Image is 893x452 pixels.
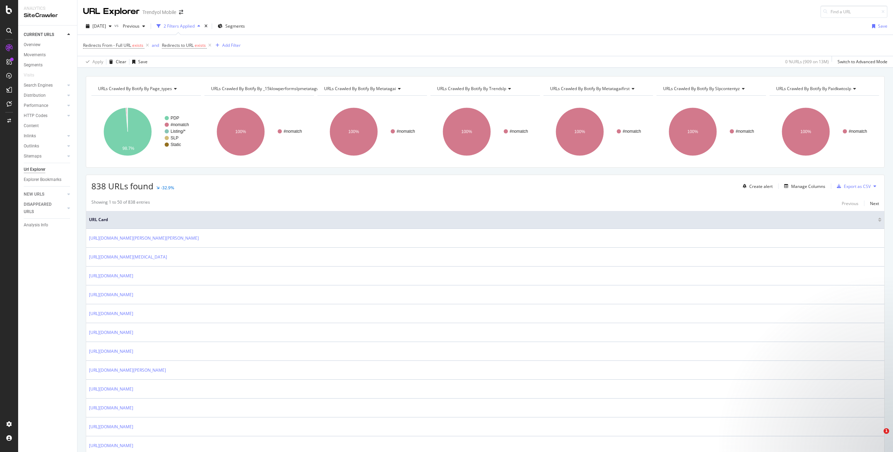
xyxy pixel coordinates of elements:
[120,23,140,29] span: Previous
[211,86,323,92] span: URLs Crawled By Botify By _15klowperformslpmetatagwai
[98,86,172,92] span: URLs Crawled By Botify By page_types
[89,367,166,374] a: [URL][DOMAIN_NAME][PERSON_NAME]
[116,59,126,65] div: Clear
[317,101,427,162] svg: A chart.
[543,101,653,162] svg: A chart.
[436,83,534,94] h4: URLs Crawled By Botify By trendslp
[129,56,148,67] button: Save
[89,386,133,393] a: [URL][DOMAIN_NAME]
[24,61,72,69] a: Segments
[549,83,647,94] h4: URLs Crawled By Botify By metatagaifirst
[89,272,133,279] a: [URL][DOMAIN_NAME]
[24,221,48,229] div: Analysis Info
[114,22,120,28] span: vs
[203,23,209,30] div: times
[132,42,143,48] span: exists
[820,6,887,18] input: Find a URL
[749,183,773,189] div: Create alert
[97,83,195,94] h4: URLs Crawled By Botify By page_types
[623,129,641,134] text: #nomatch
[834,181,871,192] button: Export as CSV
[24,201,59,216] div: DISAPPEARED URLS
[869,428,886,445] iframe: Intercom live chat
[24,72,34,79] div: Visits
[24,166,72,173] a: Url Explorer
[89,404,133,411] a: [URL][DOMAIN_NAME]
[225,23,245,29] span: Segments
[89,310,133,317] a: [URL][DOMAIN_NAME]
[215,21,248,32] button: Segments
[835,56,887,67] button: Switch to Advanced Mode
[656,101,766,162] svg: A chart.
[24,122,72,130] a: Content
[24,143,39,150] div: Outlinks
[179,10,183,15] div: arrow-right-arrow-left
[736,129,754,134] text: #nomatch
[842,199,858,207] button: Previous
[740,181,773,192] button: Create alert
[800,129,811,134] text: 100%
[430,101,540,162] div: A chart.
[663,86,740,92] span: URLs Crawled By Botify By slpcontentyz
[24,132,36,140] div: Inlinks
[92,23,106,29] span: 2025 Aug. 31st
[574,129,585,134] text: 100%
[89,348,133,355] a: [URL][DOMAIN_NAME]
[24,61,43,69] div: Segments
[195,42,206,48] span: exists
[437,86,506,92] span: URLs Crawled By Botify By trendslp
[89,217,876,223] span: URL Card
[510,129,528,134] text: #nomatch
[142,9,176,16] div: Trendyol Mobile
[89,291,133,298] a: [URL][DOMAIN_NAME]
[24,122,39,130] div: Content
[83,6,140,17] div: URL Explorer
[284,129,302,134] text: #nomatch
[24,112,47,119] div: HTTP Codes
[878,23,887,29] div: Save
[171,136,179,140] text: SLP
[24,221,72,229] a: Analysis Info
[24,31,65,38] a: CURRENT URLS
[24,82,53,89] div: Search Engines
[870,199,879,207] button: Next
[235,129,246,134] text: 100%
[24,112,65,119] a: HTTP Codes
[775,83,873,94] h4: URLs Crawled By Botify By paidkwtoslp
[171,116,179,121] text: PDP
[161,185,174,191] div: -32.9%
[24,51,72,59] a: Movements
[844,183,871,189] div: Export as CSV
[24,41,40,49] div: Overview
[24,166,45,173] div: Url Explorer
[869,21,887,32] button: Save
[138,59,148,65] div: Save
[24,176,72,183] a: Explorer Bookmarks
[24,153,42,160] div: Sitemaps
[24,31,54,38] div: CURRENT URLS
[781,182,825,190] button: Manage Columns
[24,82,65,89] a: Search Engines
[461,129,472,134] text: 100%
[83,56,103,67] button: Apply
[204,101,314,162] svg: A chart.
[662,83,760,94] h4: URLs Crawled By Botify By slpcontentyz
[870,201,879,206] div: Next
[770,101,879,162] div: A chart.
[324,86,396,92] span: URLs Crawled By Botify By metatagai
[106,56,126,67] button: Clear
[89,423,133,430] a: [URL][DOMAIN_NAME]
[791,183,825,189] div: Manage Columns
[776,86,851,92] span: URLs Crawled By Botify By paidkwtoslp
[849,129,867,134] text: #nomatch
[91,101,201,162] svg: A chart.
[785,59,829,65] div: 0 % URLs ( 909 on 13M )
[24,176,61,183] div: Explorer Bookmarks
[24,92,65,99] a: Distribution
[24,191,44,198] div: NEW URLS
[162,42,194,48] span: Redirects to URL
[210,83,333,94] h4: URLs Crawled By Botify By _15klowperformslpmetatagwai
